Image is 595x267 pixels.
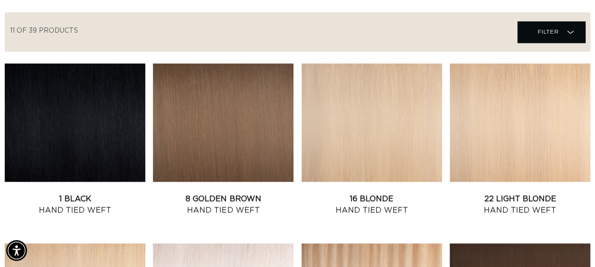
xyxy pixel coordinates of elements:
[6,240,27,261] div: Accessibility Menu
[548,222,595,267] iframe: Chat Widget
[153,193,293,216] a: 8 Golden Brown Hand Tied Weft
[537,23,559,41] span: Filter
[5,193,145,216] a: 1 Black Hand Tied Weft
[10,27,78,34] span: 11 of 39 products
[517,21,585,43] summary: Filter
[450,193,590,216] a: 22 Light Blonde Hand Tied Weft
[302,193,442,216] a: 16 Blonde Hand Tied Weft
